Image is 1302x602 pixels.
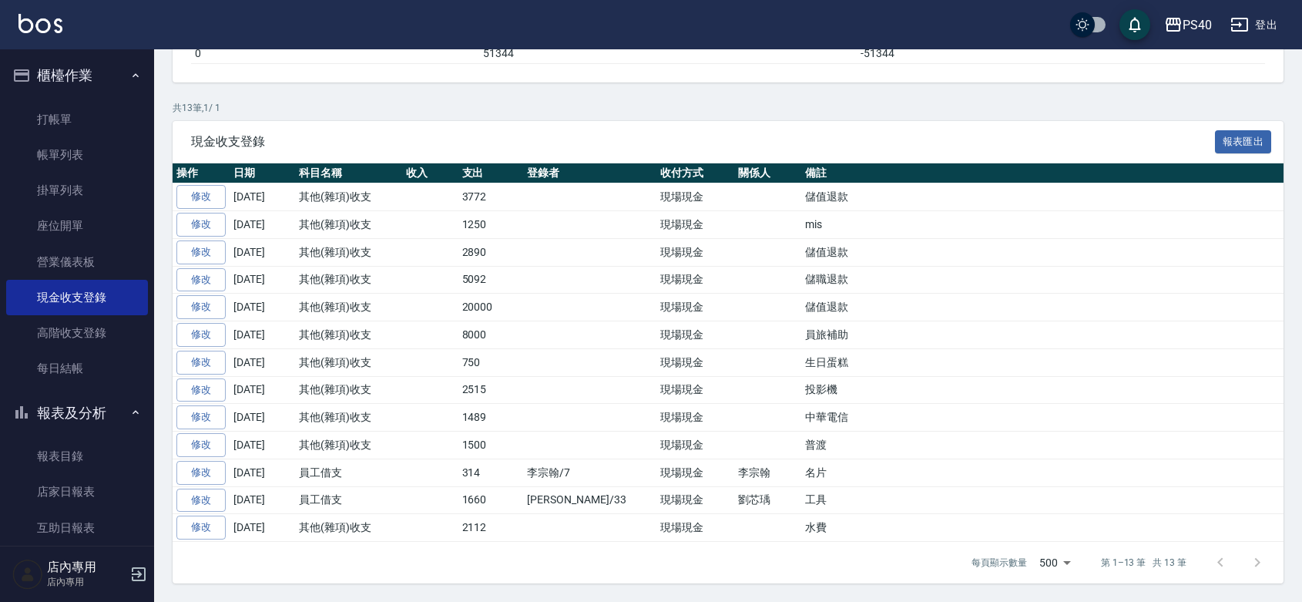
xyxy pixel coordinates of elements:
[6,102,148,137] a: 打帳單
[801,266,1284,294] td: 儲職退款
[656,432,734,459] td: 現場現金
[656,266,734,294] td: 現場現金
[230,266,295,294] td: [DATE]
[173,163,230,183] th: 操作
[801,294,1284,321] td: 儲值退款
[656,183,734,211] td: 現場現金
[6,546,148,581] a: 互助排行榜
[656,404,734,432] td: 現場現金
[734,163,801,183] th: 關係人
[6,244,148,280] a: 營業儀表板
[191,43,479,63] td: 0
[801,211,1284,239] td: mis
[230,432,295,459] td: [DATE]
[801,376,1284,404] td: 投影機
[18,14,62,33] img: Logo
[295,348,402,376] td: 其他(雜項)收支
[47,575,126,589] p: 店內專用
[230,376,295,404] td: [DATE]
[6,173,148,208] a: 掛單列表
[12,559,43,590] img: Person
[295,163,402,183] th: 科目名稱
[479,43,857,63] td: 51344
[523,163,656,183] th: 登錄者
[1033,542,1076,584] div: 500
[458,211,524,239] td: 1250
[295,183,402,211] td: 其他(雜項)收支
[458,238,524,266] td: 2890
[458,376,524,404] td: 2515
[176,378,226,402] a: 修改
[176,323,226,347] a: 修改
[971,556,1027,570] p: 每頁顯示數量
[656,238,734,266] td: 現場現金
[6,55,148,96] button: 櫃檯作業
[1158,9,1218,41] button: PS40
[656,163,734,183] th: 收付方式
[6,315,148,351] a: 高階收支登錄
[458,183,524,211] td: 3772
[230,348,295,376] td: [DATE]
[230,486,295,514] td: [DATE]
[523,486,656,514] td: [PERSON_NAME]/33
[176,268,226,292] a: 修改
[295,294,402,321] td: 其他(雜項)收支
[656,376,734,404] td: 現場現金
[801,459,1284,486] td: 名片
[656,321,734,349] td: 現場現金
[230,321,295,349] td: [DATE]
[458,404,524,432] td: 1489
[656,211,734,239] td: 現場現金
[230,183,295,211] td: [DATE]
[176,516,226,540] a: 修改
[801,348,1284,376] td: 生日蛋糕
[295,211,402,239] td: 其他(雜項)收支
[656,294,734,321] td: 現場現金
[1101,556,1186,570] p: 第 1–13 筆 共 13 筆
[1119,9,1150,40] button: save
[1215,133,1272,148] a: 報表匯出
[295,432,402,459] td: 其他(雜項)收支
[458,294,524,321] td: 20000
[176,295,226,319] a: 修改
[176,185,226,209] a: 修改
[857,43,1265,63] td: -51344
[176,433,226,457] a: 修改
[176,213,226,237] a: 修改
[734,459,801,486] td: 李宗翰
[801,321,1284,349] td: 員旅補助
[656,514,734,542] td: 現場現金
[176,351,226,375] a: 修改
[295,238,402,266] td: 其他(雜項)收支
[295,486,402,514] td: 員工借支
[6,393,148,433] button: 報表及分析
[295,404,402,432] td: 其他(雜項)收支
[230,238,295,266] td: [DATE]
[523,459,656,486] td: 李宗翰/7
[295,514,402,542] td: 其他(雜項)收支
[656,486,734,514] td: 現場現金
[458,266,524,294] td: 5092
[656,348,734,376] td: 現場現金
[176,489,226,513] a: 修改
[191,134,1215,150] span: 現金收支登錄
[295,321,402,349] td: 其他(雜項)收支
[1215,130,1272,154] button: 報表匯出
[47,560,126,575] h5: 店內專用
[230,163,295,183] th: 日期
[801,514,1284,542] td: 水費
[801,432,1284,459] td: 普渡
[6,137,148,173] a: 帳單列表
[173,101,1284,115] p: 共 13 筆, 1 / 1
[176,461,226,485] a: 修改
[6,510,148,546] a: 互助日報表
[6,439,148,474] a: 報表目錄
[458,163,524,183] th: 支出
[1224,11,1284,39] button: 登出
[176,405,226,429] a: 修改
[801,486,1284,514] td: 工具
[801,404,1284,432] td: 中華電信
[458,348,524,376] td: 750
[230,404,295,432] td: [DATE]
[801,238,1284,266] td: 儲值退款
